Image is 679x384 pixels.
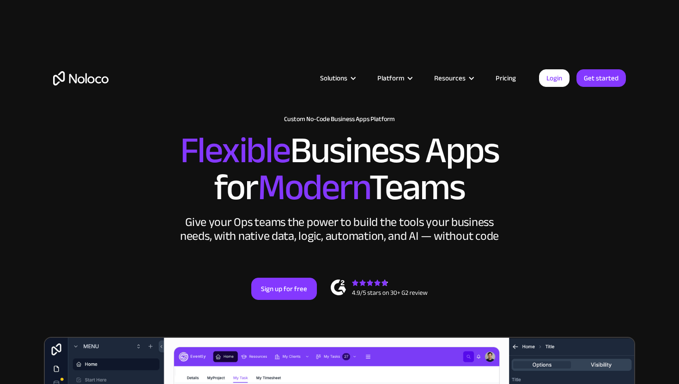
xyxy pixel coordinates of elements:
div: Resources [423,72,484,84]
span: Modern [258,153,369,222]
div: Platform [366,72,423,84]
div: Give your Ops teams the power to build the tools your business needs, with native data, logic, au... [178,215,501,243]
a: Get started [576,69,626,87]
a: Sign up for free [251,278,317,300]
a: Pricing [484,72,527,84]
span: Flexible [180,116,290,185]
div: Resources [434,72,466,84]
div: Platform [377,72,404,84]
div: Solutions [320,72,347,84]
div: Solutions [309,72,366,84]
h2: Business Apps for Teams [53,132,626,206]
a: Login [539,69,570,87]
a: home [53,71,109,85]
